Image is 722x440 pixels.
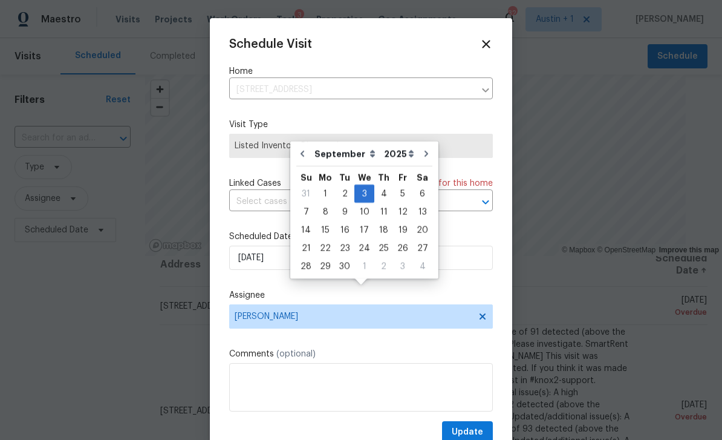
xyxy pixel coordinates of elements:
[417,173,428,182] abbr: Saturday
[393,240,412,257] div: 26
[412,203,432,220] div: 13
[229,348,493,360] label: Comments
[393,258,412,275] div: 3
[374,257,393,275] div: Thu Oct 02 2025
[335,203,354,220] div: 9
[393,203,412,220] div: 12
[354,185,374,203] div: Wed Sep 03 2025
[335,222,354,238] div: 16
[229,65,493,77] label: Home
[374,185,393,202] div: 4
[417,142,435,166] button: Go to next month
[229,80,475,99] input: Enter in an address
[276,350,316,358] span: (optional)
[393,185,412,202] div: 5
[393,257,412,275] div: Fri Oct 03 2025
[319,173,332,182] abbr: Monday
[296,239,316,257] div: Sun Sep 21 2025
[339,173,350,182] abbr: Tuesday
[316,185,335,203] div: Mon Sep 01 2025
[412,203,432,221] div: Sat Sep 13 2025
[412,257,432,275] div: Sat Oct 04 2025
[316,240,335,257] div: 22
[374,203,393,221] div: Thu Sep 11 2025
[311,145,381,163] select: Month
[412,185,432,202] div: 6
[316,203,335,221] div: Mon Sep 08 2025
[335,258,354,275] div: 30
[301,173,312,182] abbr: Sunday
[378,173,389,182] abbr: Thursday
[229,192,459,211] input: Select cases
[229,177,281,189] span: Linked Cases
[335,185,354,202] div: 2
[374,258,393,275] div: 2
[412,239,432,257] div: Sat Sep 27 2025
[296,222,316,238] div: 14
[296,240,316,257] div: 21
[316,222,335,238] div: 15
[316,257,335,275] div: Mon Sep 29 2025
[296,203,316,221] div: Sun Sep 07 2025
[477,194,494,211] button: Open
[354,203,374,221] div: Wed Sep 10 2025
[374,239,393,257] div: Thu Sep 25 2025
[335,185,354,203] div: Tue Sep 02 2025
[296,221,316,239] div: Sun Sep 14 2025
[316,221,335,239] div: Mon Sep 15 2025
[229,38,312,50] span: Schedule Visit
[412,185,432,203] div: Sat Sep 06 2025
[393,185,412,203] div: Fri Sep 05 2025
[335,203,354,221] div: Tue Sep 09 2025
[412,221,432,239] div: Sat Sep 20 2025
[296,203,316,220] div: 7
[452,425,483,440] span: Update
[354,257,374,275] div: Wed Oct 01 2025
[354,222,374,238] div: 17
[480,38,493,51] span: Close
[393,239,412,257] div: Fri Sep 26 2025
[335,240,354,257] div: 23
[393,222,412,238] div: 19
[296,185,316,203] div: Sun Aug 31 2025
[229,246,493,270] input: M/D/YYYY
[374,240,393,257] div: 25
[335,257,354,275] div: Tue Sep 30 2025
[354,240,374,257] div: 24
[381,145,417,163] select: Year
[374,221,393,239] div: Thu Sep 18 2025
[354,239,374,257] div: Wed Sep 24 2025
[293,142,311,166] button: Go to previous month
[335,239,354,257] div: Tue Sep 23 2025
[393,203,412,221] div: Fri Sep 12 2025
[412,258,432,275] div: 4
[229,231,493,243] label: Scheduled Date
[398,173,407,182] abbr: Friday
[316,203,335,220] div: 8
[316,258,335,275] div: 29
[374,185,393,203] div: Thu Sep 04 2025
[354,258,374,275] div: 1
[354,203,374,220] div: 10
[296,257,316,275] div: Sun Sep 28 2025
[235,312,472,321] span: [PERSON_NAME]
[358,173,371,182] abbr: Wednesday
[354,185,374,202] div: 3
[316,239,335,257] div: Mon Sep 22 2025
[412,240,432,257] div: 27
[229,289,493,301] label: Assignee
[412,222,432,238] div: 20
[235,140,487,152] span: Listed Inventory Diagnostic
[393,221,412,239] div: Fri Sep 19 2025
[374,203,393,220] div: 11
[316,185,335,202] div: 1
[296,185,316,202] div: 31
[374,222,393,238] div: 18
[335,221,354,239] div: Tue Sep 16 2025
[296,258,316,275] div: 28
[229,119,493,131] label: Visit Type
[354,221,374,239] div: Wed Sep 17 2025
